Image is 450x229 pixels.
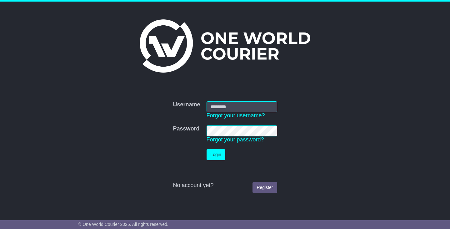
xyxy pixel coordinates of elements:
label: Password [173,125,199,132]
button: Login [207,149,225,160]
a: Forgot your username? [207,112,265,119]
a: Forgot your password? [207,136,264,143]
div: No account yet? [173,182,277,189]
img: One World [140,19,310,73]
label: Username [173,101,200,108]
span: © One World Courier 2025. All rights reserved. [78,222,168,227]
a: Register [252,182,277,193]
